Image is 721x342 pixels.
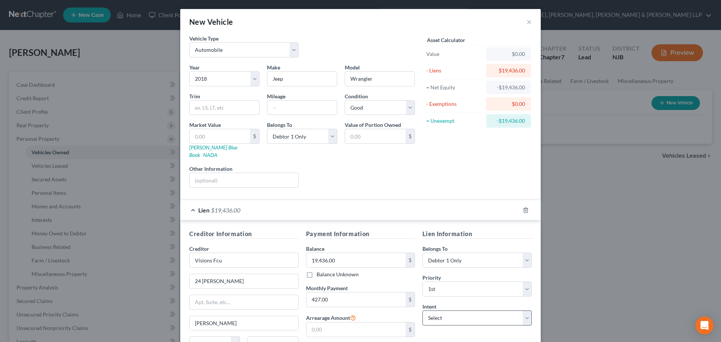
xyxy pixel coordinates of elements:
[492,100,525,108] div: $0.00
[250,129,259,143] div: $
[189,121,221,129] label: Market Value
[306,284,348,292] label: Monthly Payment
[189,17,233,27] div: New Vehicle
[492,50,525,58] div: $0.00
[426,67,483,74] div: - Liens
[198,206,210,214] span: Lien
[492,117,525,125] div: -$19,436.00
[267,122,292,128] span: Belongs To
[189,92,200,100] label: Trim
[189,63,200,71] label: Year
[427,36,465,44] label: Asset Calculator
[189,246,209,252] span: Creditor
[526,17,532,26] button: ×
[189,35,219,42] label: Vehicle Type
[406,129,415,143] div: $
[406,322,415,337] div: $
[267,64,280,71] span: Make
[422,229,532,239] h5: Lien Information
[492,84,525,91] div: -$19,436.00
[492,67,525,74] div: $19,436.00
[426,117,483,125] div: = Unexempt
[190,101,259,115] input: ex. LS, LT, etc
[345,129,406,143] input: 0.00
[345,121,401,129] label: Value of Portion Owned
[267,101,337,115] input: --
[422,274,441,281] span: Priority
[345,72,415,86] input: ex. Altima
[189,229,299,239] h5: Creditor Information
[426,84,483,91] div: = Net Equity
[211,206,240,214] span: $19,436.00
[422,303,436,310] label: Intent
[189,165,232,173] label: Other Information
[306,292,406,307] input: 0.00
[190,173,298,187] input: (optional)
[189,253,299,268] input: Search creditor by name...
[190,274,298,288] input: Enter address...
[306,313,356,322] label: Arrearage Amount
[306,245,324,253] label: Balance
[317,271,359,278] label: Balance Unknown
[345,63,360,71] label: Model
[306,322,406,337] input: 0.00
[345,92,368,100] label: Condition
[306,229,415,239] h5: Payment Information
[426,50,483,58] div: Value
[189,144,237,158] a: [PERSON_NAME] Blue Book
[190,295,298,309] input: Apt, Suite, etc...
[267,72,337,86] input: ex. Nissan
[406,253,415,267] div: $
[406,292,415,307] div: $
[306,253,406,267] input: 0.00
[695,316,713,334] div: Open Intercom Messenger
[422,246,448,252] span: Belongs To
[203,152,217,158] a: NADA
[190,129,250,143] input: 0.00
[426,100,483,108] div: - Exemptions
[190,316,298,330] input: Enter city...
[267,92,285,100] label: Mileage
